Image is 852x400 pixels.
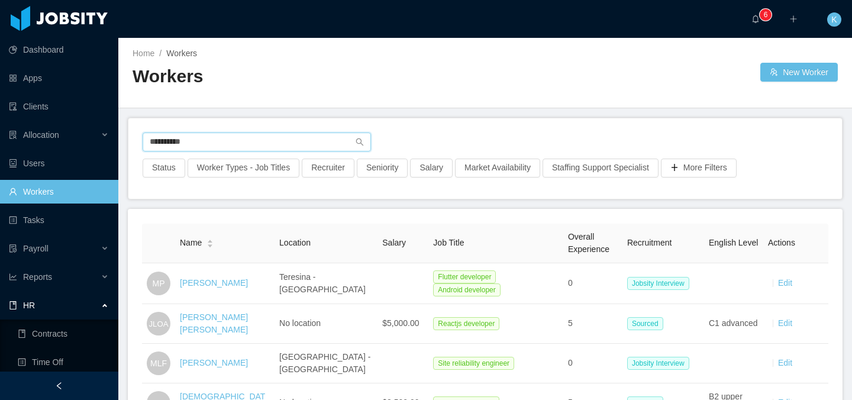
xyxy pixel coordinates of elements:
[150,351,167,375] span: MLF
[568,232,609,254] span: Overall Experience
[433,238,464,247] span: Job Title
[760,9,772,21] sup: 6
[455,159,540,178] button: Market Availability
[704,304,763,344] td: C1 advanced
[563,344,622,383] td: 0
[275,344,377,383] td: [GEOGRAPHIC_DATA] - [GEOGRAPHIC_DATA]
[180,358,248,367] a: [PERSON_NAME]
[23,130,59,140] span: Allocation
[760,63,838,82] button: icon: usergroup-addNew Worker
[778,358,792,367] a: Edit
[9,66,109,90] a: icon: appstoreApps
[627,238,672,247] span: Recruitment
[9,244,17,253] i: icon: file-protect
[433,270,496,283] span: Flutter developer
[627,357,689,370] span: Jobsity Interview
[149,312,169,335] span: JLOA
[166,49,197,58] span: Workers
[180,237,202,249] span: Name
[764,9,768,21] p: 6
[302,159,354,178] button: Recruiter
[9,151,109,175] a: icon: robotUsers
[207,238,214,242] i: icon: caret-up
[9,301,17,309] i: icon: book
[778,278,792,288] a: Edit
[9,95,109,118] a: icon: auditClients
[627,277,689,290] span: Jobsity Interview
[563,263,622,304] td: 0
[18,322,109,346] a: icon: bookContracts
[709,238,758,247] span: English Level
[153,272,165,295] span: MP
[382,318,419,328] span: $5,000.00
[831,12,837,27] span: K
[133,49,154,58] a: Home
[563,304,622,344] td: 5
[9,38,109,62] a: icon: pie-chartDashboard
[410,159,453,178] button: Salary
[661,159,737,178] button: icon: plusMore Filters
[18,350,109,374] a: icon: profileTime Off
[279,238,311,247] span: Location
[627,317,663,330] span: Sourced
[206,238,214,246] div: Sort
[275,304,377,344] td: No location
[433,357,514,370] span: Site reliability engineer
[180,278,248,288] a: [PERSON_NAME]
[188,159,299,178] button: Worker Types - Job Titles
[433,283,500,296] span: Android developer
[778,318,792,328] a: Edit
[207,243,214,246] i: icon: caret-down
[23,301,35,310] span: HR
[180,312,248,334] a: [PERSON_NAME] [PERSON_NAME]
[9,273,17,281] i: icon: line-chart
[751,15,760,23] i: icon: bell
[9,131,17,139] i: icon: solution
[543,159,659,178] button: Staffing Support Specialist
[768,238,795,247] span: Actions
[382,238,406,247] span: Salary
[356,138,364,146] i: icon: search
[133,64,485,89] h2: Workers
[9,208,109,232] a: icon: profileTasks
[23,272,52,282] span: Reports
[433,317,499,330] span: Reactjs developer
[9,180,109,204] a: icon: userWorkers
[357,159,408,178] button: Seniority
[143,159,185,178] button: Status
[789,15,798,23] i: icon: plus
[275,263,377,304] td: Teresina - [GEOGRAPHIC_DATA]
[23,244,49,253] span: Payroll
[159,49,162,58] span: /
